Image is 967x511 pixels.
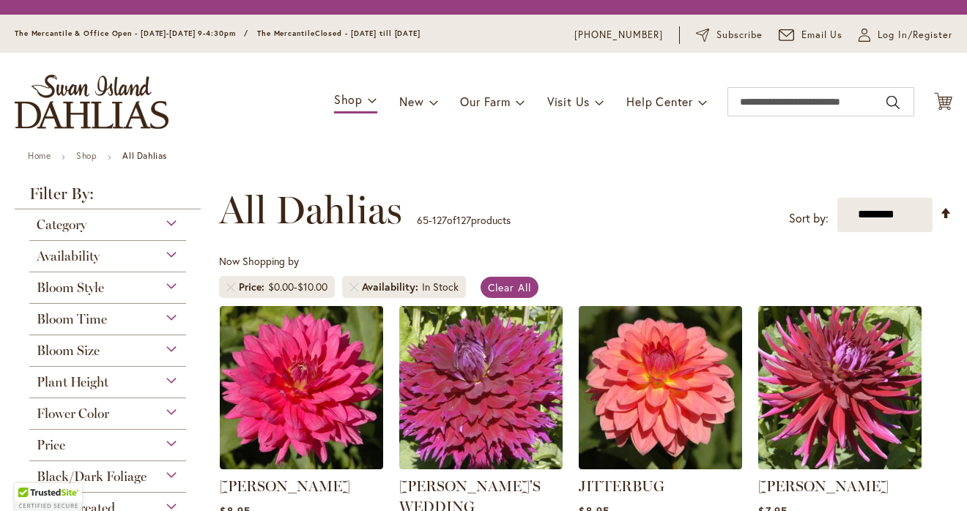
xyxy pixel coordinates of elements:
[37,217,86,233] span: Category
[37,248,100,264] span: Availability
[456,213,471,227] span: 127
[422,280,459,294] div: In Stock
[297,280,327,294] span: $10.00
[878,28,952,42] span: Log In/Register
[399,306,563,469] img: Jennifer's Wedding
[801,28,843,42] span: Email Us
[219,188,402,232] span: All Dahlias
[15,75,168,129] a: store logo
[37,374,108,390] span: Plant Height
[399,458,563,472] a: Jennifer's Wedding
[362,280,422,294] span: Availability
[758,306,922,469] img: JUANITA
[696,28,763,42] a: Subscribe
[574,28,663,42] a: [PHONE_NUMBER]
[488,280,531,294] span: Clear All
[859,28,952,42] a: Log In/Register
[239,280,268,294] span: Price
[460,94,510,109] span: Our Farm
[76,150,97,161] a: Shop
[481,277,538,298] a: Clear All
[417,213,429,227] span: 65
[226,283,235,291] a: Remove Price $0.00 - $10.00
[15,29,315,38] span: The Mercantile & Office Open - [DATE]-[DATE] 9-4:30pm / The Mercantile
[417,209,511,232] p: - of products
[758,477,889,495] a: [PERSON_NAME]
[122,150,167,161] strong: All Dahlias
[779,28,843,42] a: Email Us
[268,280,327,294] div: -
[716,28,763,42] span: Subscribe
[220,306,383,469] img: JENNA
[579,477,664,495] a: JITTERBUG
[547,94,590,109] span: Visit Us
[37,311,107,327] span: Bloom Time
[432,213,447,227] span: 127
[789,205,829,232] label: Sort by:
[15,186,201,209] strong: Filter By:
[349,283,358,291] a: Remove Availability In Stock
[758,458,922,472] a: JUANITA
[28,150,51,161] a: Home
[579,306,742,469] img: JITTERBUG
[220,458,383,472] a: JENNA
[579,458,742,472] a: JITTERBUG
[37,406,109,422] span: Flower Color
[220,477,350,495] a: [PERSON_NAME]
[11,459,52,500] iframe: Launch Accessibility Center
[37,280,104,296] span: Bloom Style
[626,94,693,109] span: Help Center
[886,91,900,114] button: Search
[37,469,147,485] span: Black/Dark Foliage
[268,280,294,294] span: $0.00
[37,343,100,359] span: Bloom Size
[37,437,65,453] span: Price
[334,92,363,107] span: Shop
[219,254,299,268] span: Now Shopping by
[315,29,420,38] span: Closed - [DATE] till [DATE]
[399,94,423,109] span: New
